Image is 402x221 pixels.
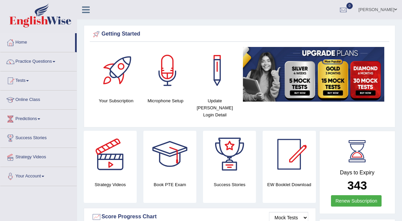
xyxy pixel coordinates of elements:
a: Home [0,33,75,50]
h4: Your Subscription [95,97,137,104]
a: Success Stories [0,129,77,146]
span: 0 [346,3,353,9]
h4: Days to Expiry [327,170,388,176]
h4: Microphone Setup [144,97,187,104]
a: Predictions [0,110,77,126]
h4: Success Stories [203,181,256,188]
div: Getting Started [91,29,388,39]
h4: EW Booklet Download [263,181,316,188]
a: Strategy Videos [0,148,77,165]
a: Practice Questions [0,52,77,69]
h4: Strategy Videos [84,181,137,188]
b: 343 [347,179,367,192]
img: small5.jpg [243,47,384,102]
h4: Update [PERSON_NAME] Login Detail [194,97,236,118]
a: Tests [0,71,77,88]
a: Online Class [0,91,77,107]
a: Renew Subscription [331,195,382,207]
a: Your Account [0,167,77,184]
h4: Book PTE Exam [143,181,196,188]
